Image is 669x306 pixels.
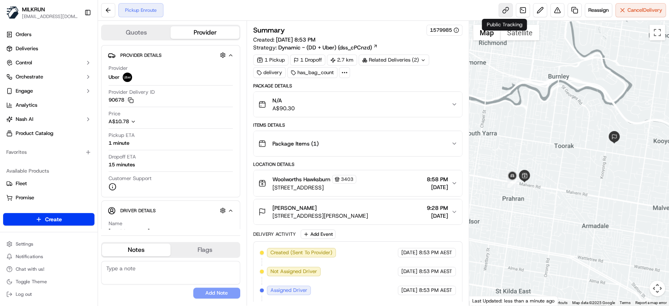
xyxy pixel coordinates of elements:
[170,244,239,256] button: Flags
[6,6,19,19] img: MILKRUN
[109,220,122,227] span: Name
[3,85,94,97] button: Engage
[272,175,330,183] span: Woolworths Hawksburn
[649,280,665,296] button: Map camera controls
[253,36,315,44] span: Created:
[253,27,285,34] h3: Summary
[253,83,462,89] div: Package Details
[16,180,27,187] span: Fleet
[427,204,448,212] span: 9:28 PM
[253,231,296,237] div: Delivery Activity
[3,264,94,275] button: Chat with us!
[120,52,161,58] span: Provider Details
[3,289,94,300] button: Log out
[109,228,150,235] div: [PERSON_NAME]
[3,56,94,69] button: Control
[254,199,462,224] button: [PERSON_NAME][STREET_ADDRESS][PERSON_NAME]9:28 PM[DATE]
[6,194,91,201] a: Promise
[16,266,44,272] span: Chat with us!
[16,241,33,247] span: Settings
[109,161,135,168] div: 15 minutes
[469,296,558,306] div: Last Updated: less than a minute ago
[270,287,307,294] span: Assigned Driver
[109,153,136,160] span: Dropoff ETA
[278,44,372,51] span: Dynamic - (DD + Uber) (dss_cPCnzd)
[16,87,33,95] span: Engage
[649,25,665,40] button: Toggle fullscreen view
[16,102,37,109] span: Analytics
[16,291,32,297] span: Log out
[109,140,129,147] div: 1 minute
[3,276,94,287] button: Toggle Theme
[253,122,462,128] div: Items Details
[471,295,497,306] a: Open this area in Google Maps (opens a new window)
[16,59,32,66] span: Control
[16,45,38,52] span: Deliveries
[253,161,462,168] div: Location Details
[627,7,662,14] span: Cancel Delivery
[3,127,94,140] a: Product Catalog
[635,301,667,305] a: Report a map error
[620,301,631,305] a: Terms (opens in new tab)
[254,170,462,196] button: Woolworths Hawksburn3403[STREET_ADDRESS]8:58 PM[DATE]
[3,28,94,41] a: Orders
[401,287,417,294] span: [DATE]
[585,3,612,17] button: Reassign
[3,251,94,262] button: Notifications
[3,71,94,83] button: Orchestrate
[270,268,317,275] span: Not Assigned Driver
[22,5,45,13] button: MILKRUN
[108,204,234,217] button: Driver Details
[419,287,452,294] span: 8:53 PM AEST
[3,146,94,158] div: Favorites
[3,213,94,226] button: Create
[427,183,448,191] span: [DATE]
[3,239,94,250] button: Settings
[359,55,429,66] div: Related Deliveries (2)
[507,178,517,188] div: 1
[6,180,91,187] a: Fleet
[615,3,666,17] button: CancelDelivery
[272,140,319,148] span: Package Items ( 1 )
[16,31,31,38] span: Orders
[341,176,354,182] span: 3403
[500,25,539,40] button: Show satellite imagery
[109,118,178,125] button: A$10.78
[109,118,129,125] span: A$10.78
[327,55,357,66] div: 2.7 km
[430,27,459,34] button: 1579985
[3,165,94,177] div: Available Products
[22,13,78,20] span: [EMAIL_ADDRESS][DOMAIN_NAME]
[109,175,152,182] span: Customer Support
[482,19,527,31] div: Public Tracking
[16,116,33,123] span: Nash AI
[3,3,81,22] button: MILKRUNMILKRUN[EMAIL_ADDRESS][DOMAIN_NAME]
[270,249,332,256] span: Created (Sent To Provider)
[419,249,452,256] span: 8:53 PM AEST
[16,253,43,260] span: Notifications
[301,229,335,239] button: Add Event
[254,131,462,156] button: Package Items (1)
[102,26,170,39] button: Quotes
[109,97,134,104] button: 90678
[272,104,295,112] span: A$90.30
[109,65,128,72] span: Provider
[287,67,337,78] div: has_bag_count
[108,49,234,62] button: Provider Details
[109,110,120,117] span: Price
[272,97,295,104] span: N/A
[272,212,368,220] span: [STREET_ADDRESS][PERSON_NAME]
[3,191,94,204] button: Promise
[401,268,417,275] span: [DATE]
[588,7,609,14] span: Reassign
[3,113,94,126] button: Nash AI
[276,36,315,43] span: [DATE] 8:53 PM
[401,249,417,256] span: [DATE]
[170,26,239,39] button: Provider
[272,184,356,191] span: [STREET_ADDRESS]
[272,204,317,212] span: [PERSON_NAME]
[253,44,378,51] div: Strategy:
[278,44,378,51] a: Dynamic - (DD + Uber) (dss_cPCnzd)
[3,99,94,111] a: Analytics
[427,212,448,220] span: [DATE]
